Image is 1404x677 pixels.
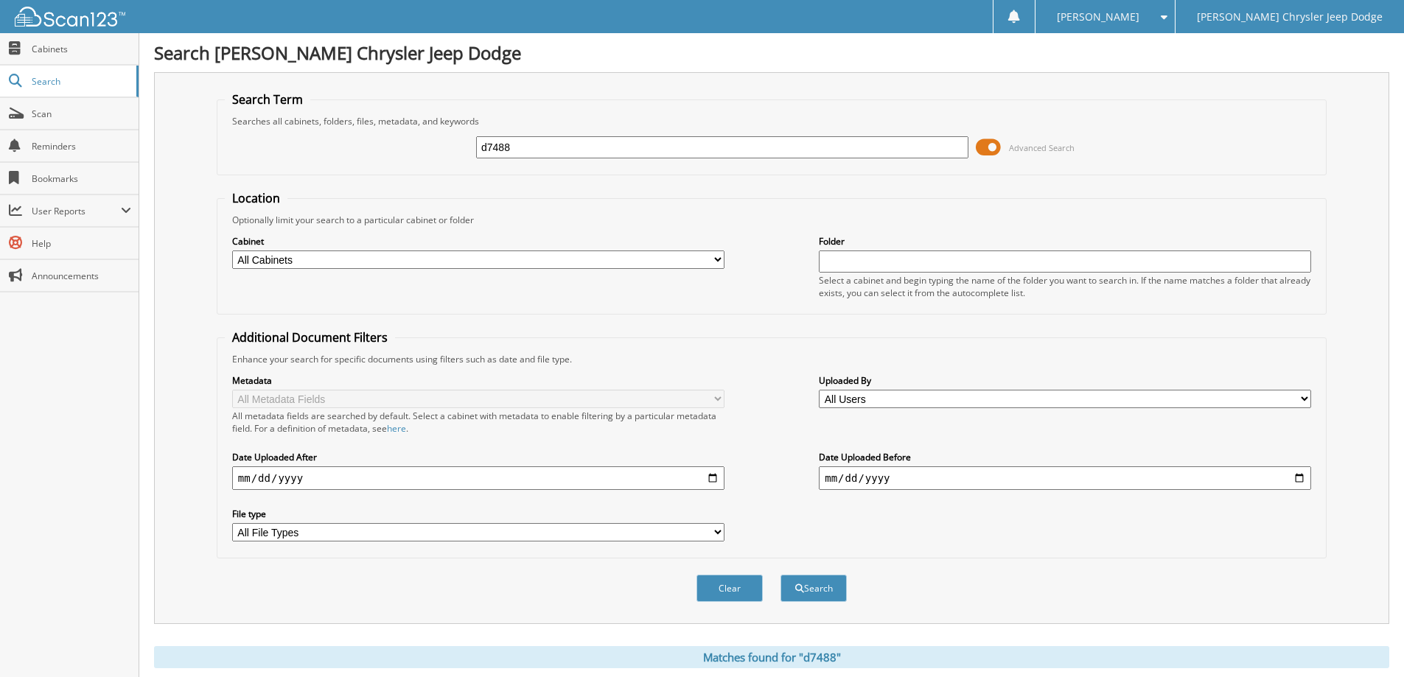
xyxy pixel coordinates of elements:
[32,270,131,282] span: Announcements
[225,115,1319,127] div: Searches all cabinets, folders, files, metadata, and keywords
[225,214,1319,226] div: Optionally limit your search to a particular cabinet or folder
[780,575,847,602] button: Search
[819,235,1311,248] label: Folder
[232,235,724,248] label: Cabinet
[154,646,1389,668] div: Matches found for "d7488"
[15,7,125,27] img: scan123-logo-white.svg
[32,237,131,250] span: Help
[1197,13,1383,21] span: [PERSON_NAME] Chrysler Jeep Dodge
[225,353,1319,365] div: Enhance your search for specific documents using filters such as date and file type.
[225,329,395,345] legend: Additional Document Filters
[696,575,763,602] button: Clear
[32,108,131,120] span: Scan
[819,466,1311,490] input: end
[387,422,406,435] a: here
[32,75,129,88] span: Search
[819,451,1311,463] label: Date Uploaded Before
[232,374,724,387] label: Metadata
[32,172,131,185] span: Bookmarks
[32,43,131,55] span: Cabinets
[154,41,1389,65] h1: Search [PERSON_NAME] Chrysler Jeep Dodge
[32,205,121,217] span: User Reports
[232,410,724,435] div: All metadata fields are searched by default. Select a cabinet with metadata to enable filtering b...
[1057,13,1139,21] span: [PERSON_NAME]
[819,274,1311,299] div: Select a cabinet and begin typing the name of the folder you want to search in. If the name match...
[819,374,1311,387] label: Uploaded By
[232,508,724,520] label: File type
[225,91,310,108] legend: Search Term
[232,466,724,490] input: start
[1009,142,1075,153] span: Advanced Search
[32,140,131,152] span: Reminders
[225,190,287,206] legend: Location
[232,451,724,463] label: Date Uploaded After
